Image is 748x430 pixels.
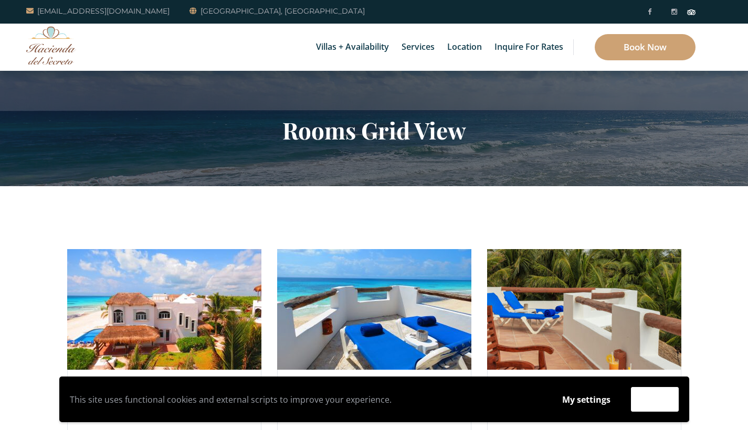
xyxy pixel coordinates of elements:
a: Book Now [595,34,696,60]
a: Villas + Availability [311,24,394,71]
a: Services [396,24,440,71]
a: Location [442,24,487,71]
a: [GEOGRAPHIC_DATA], [GEOGRAPHIC_DATA] [189,5,365,17]
button: My settings [552,388,620,412]
button: Accept [631,387,679,412]
a: [EMAIL_ADDRESS][DOMAIN_NAME] [26,5,170,17]
img: Tripadvisor_logomark.svg [687,9,696,15]
a: Inquire for Rates [489,24,568,71]
img: Awesome Logo [26,26,76,64]
h2: Rooms Grid View [67,116,681,144]
p: This site uses functional cookies and external scripts to improve your experience. [70,392,542,407]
